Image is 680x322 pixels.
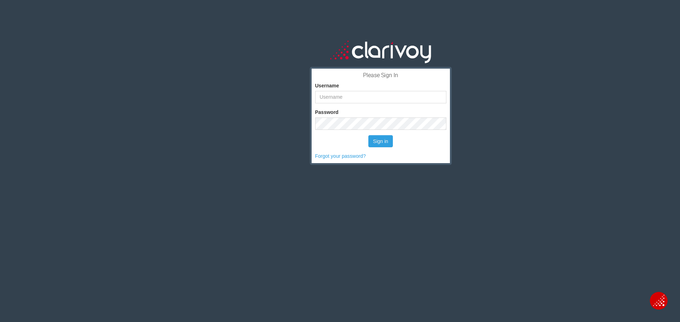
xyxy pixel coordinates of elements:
label: Password [315,109,339,116]
img: clarivoy_whitetext_transbg.svg [330,39,431,64]
a: Forgot your password? [315,153,366,159]
label: Username [315,82,339,89]
input: Username [315,91,446,103]
h3: Please Sign In [315,72,446,79]
button: Sign in [368,135,393,147]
